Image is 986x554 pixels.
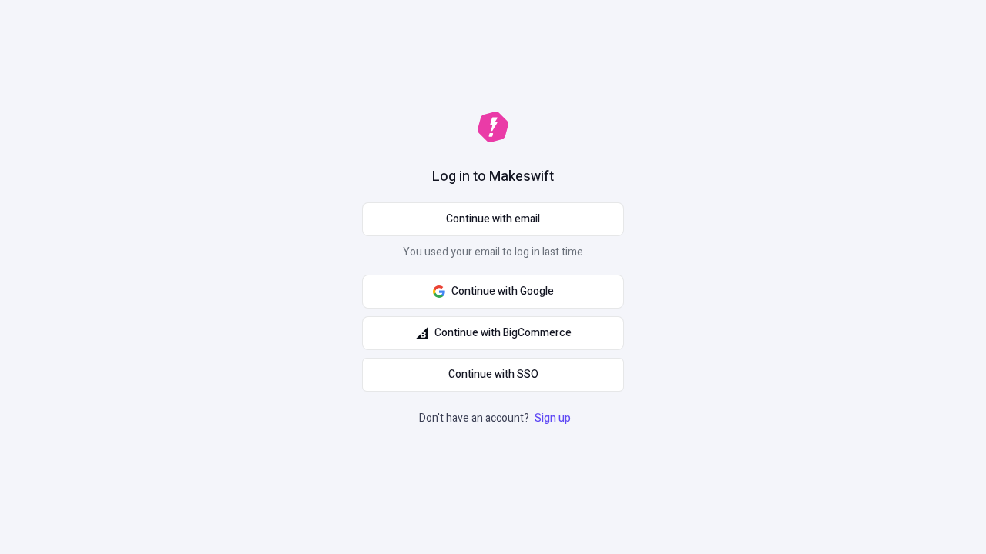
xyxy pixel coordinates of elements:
button: Continue with email [362,202,624,236]
p: Don't have an account? [419,410,574,427]
span: Continue with email [446,211,540,228]
h1: Log in to Makeswift [432,167,554,187]
span: Continue with Google [451,283,554,300]
button: Continue with Google [362,275,624,309]
a: Sign up [532,410,574,426]
a: Continue with SSO [362,358,624,392]
p: You used your email to log in last time [362,244,624,267]
button: Continue with BigCommerce [362,316,624,350]
span: Continue with BigCommerce [434,325,572,342]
